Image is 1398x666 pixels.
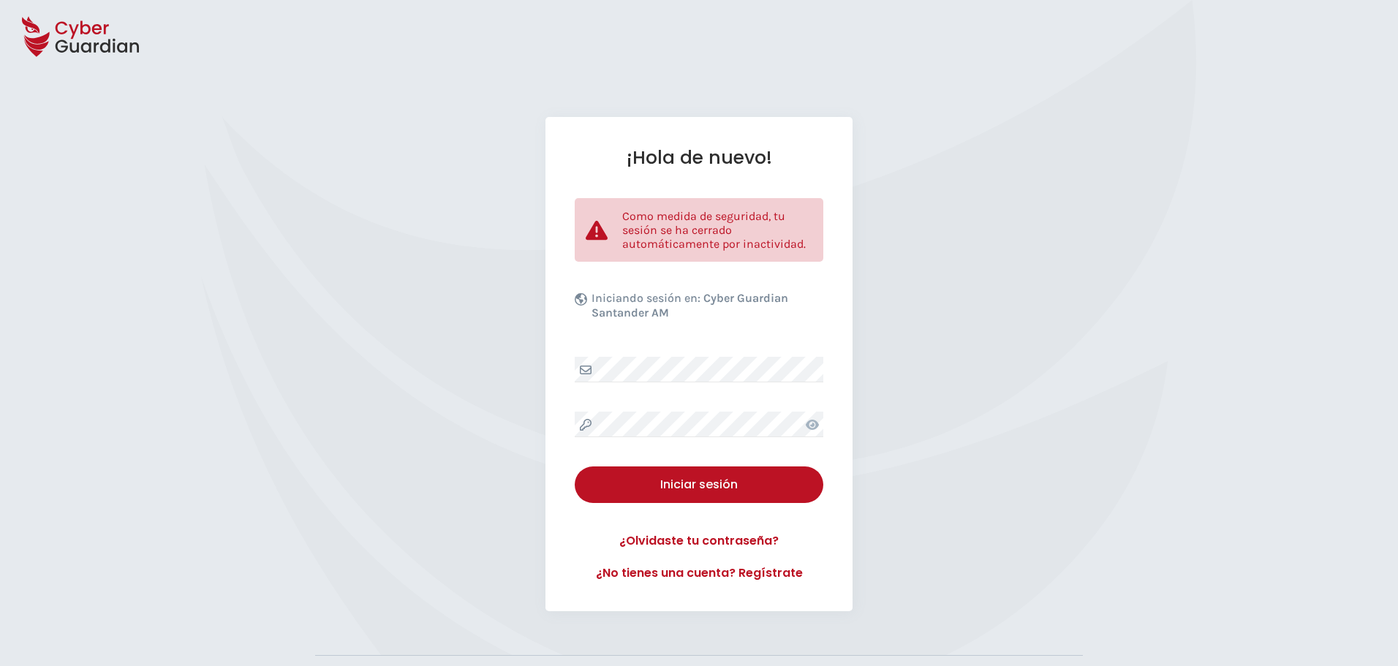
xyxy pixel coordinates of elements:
a: ¿Olvidaste tu contraseña? [575,532,823,550]
b: Cyber Guardian Santander AM [592,291,788,319]
button: Iniciar sesión [575,466,823,503]
div: Iniciar sesión [586,476,812,493]
a: ¿No tienes una cuenta? Regístrate [575,564,823,582]
p: Como medida de seguridad, tu sesión se ha cerrado automáticamente por inactividad. [622,209,812,251]
p: Iniciando sesión en: [592,291,820,328]
h1: ¡Hola de nuevo! [575,146,823,169]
